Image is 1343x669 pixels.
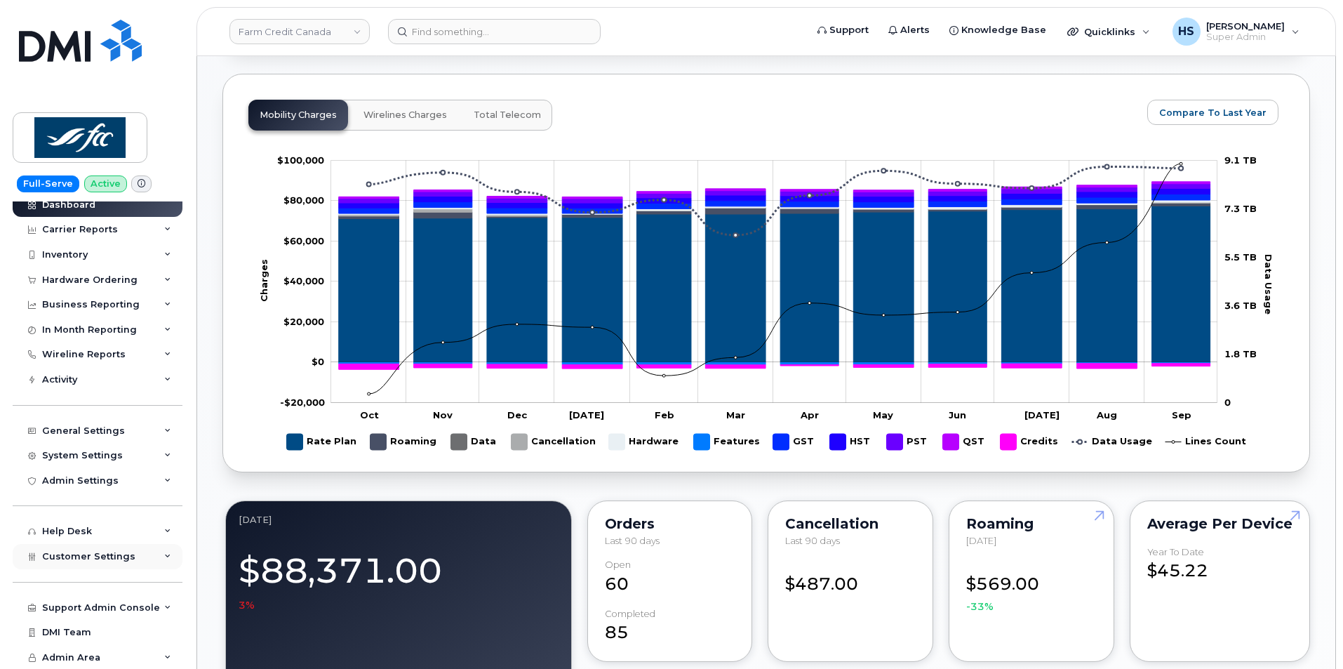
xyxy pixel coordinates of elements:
tspan: Dec [507,409,528,420]
tspan: Oct [360,409,379,420]
span: Last 90 days [605,535,660,546]
span: Last 90 days [785,535,840,546]
div: $88,371.00 [239,543,559,613]
tspan: 0 [1224,396,1231,407]
div: Roaming [966,518,1097,529]
a: Farm Credit Canada [229,19,370,44]
g: Cancellation [512,428,596,456]
tspan: Sep [1172,409,1191,420]
g: QST [943,428,987,456]
div: $45.22 [1147,547,1292,583]
button: Compare To Last Year [1147,100,1278,125]
g: $0 [280,396,325,407]
span: 3% [239,598,255,612]
g: PST [887,428,929,456]
div: Open [605,559,631,570]
g: $0 [283,194,324,206]
g: Roaming [370,428,437,456]
g: Features [339,362,1210,364]
input: Find something... [388,19,601,44]
tspan: 3.6 TB [1224,299,1257,310]
iframe: Messenger Launcher [1282,608,1332,658]
div: $569.00 [966,559,1097,614]
span: -33% [966,600,994,614]
tspan: $80,000 [283,194,324,206]
g: Data [451,428,497,456]
tspan: $100,000 [277,154,324,165]
span: Wirelines Charges [363,110,447,121]
tspan: 7.3 TB [1224,202,1257,213]
div: 60 [605,559,735,596]
tspan: Mar [726,409,745,420]
span: [DATE] [966,535,996,546]
tspan: Apr [800,409,819,420]
span: [PERSON_NAME] [1206,20,1285,32]
a: Support [808,16,878,44]
g: Credits [1001,428,1058,456]
div: Year to Date [1147,547,1204,557]
div: Heather Space [1163,18,1309,46]
g: Rate Plan [287,428,356,456]
g: Rate Plan [339,206,1210,362]
g: $0 [283,234,324,246]
g: $0 [283,315,324,326]
tspan: $40,000 [283,275,324,286]
g: Chart [258,154,1283,455]
tspan: [DATE] [569,409,604,420]
g: Lines Count [1165,428,1246,456]
div: 85 [605,609,735,645]
g: $0 [283,275,324,286]
g: GST [339,194,1210,213]
tspan: 5.5 TB [1224,251,1257,262]
div: Average per Device [1147,518,1292,529]
div: September 2025 [239,514,559,525]
span: Compare To Last Year [1159,106,1267,119]
tspan: 1.8 TB [1224,347,1257,359]
tspan: Charges [258,259,269,302]
g: Hardware [339,200,1210,215]
g: GST [773,428,816,456]
div: $487.00 [785,559,916,596]
span: Alerts [900,23,930,37]
span: Total Telecom [474,110,541,121]
tspan: $60,000 [283,234,324,246]
span: HS [1178,23,1194,40]
tspan: Feb [655,409,674,420]
g: Legend [287,428,1246,456]
tspan: 9.1 TB [1224,154,1257,165]
g: $0 [277,154,324,165]
g: HST [830,428,873,456]
span: Knowledge Base [961,23,1046,37]
g: QST [339,182,1210,199]
g: Credits [339,364,1210,370]
g: Roaming [339,203,1210,218]
tspan: -$20,000 [280,396,325,407]
tspan: Nov [433,409,453,420]
g: PST [339,184,1210,203]
a: Alerts [878,16,940,44]
g: Hardware [609,428,680,456]
tspan: Data Usage [1263,253,1274,314]
tspan: May [873,409,893,420]
span: Support [829,23,869,37]
g: Features [694,428,760,456]
div: completed [605,609,655,619]
div: Orders [605,518,735,529]
g: Cancellation [339,202,1210,216]
span: Super Admin [1206,32,1285,43]
tspan: [DATE] [1024,409,1060,420]
div: Cancellation [785,518,916,529]
g: Data Usage [1072,428,1152,456]
tspan: $20,000 [283,315,324,326]
span: Quicklinks [1084,26,1135,37]
a: Knowledge Base [940,16,1056,44]
tspan: Aug [1096,409,1117,420]
div: Quicklinks [1057,18,1160,46]
tspan: $0 [312,356,324,367]
tspan: Jun [949,409,966,420]
g: HST [339,188,1210,208]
